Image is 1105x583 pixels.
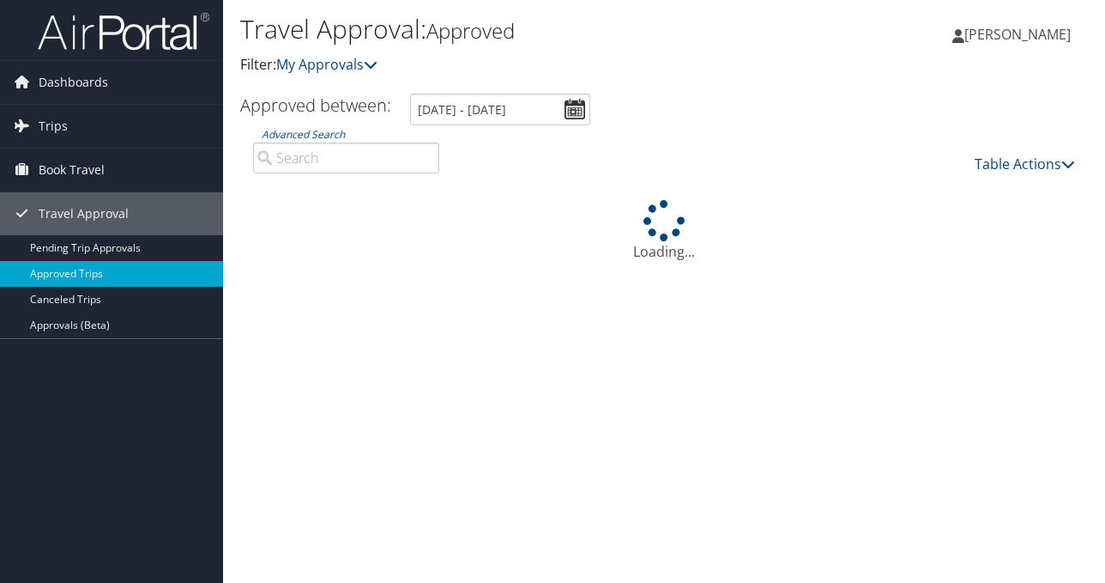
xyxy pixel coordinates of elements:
small: Approved [426,16,515,45]
img: airportal-logo.png [38,11,209,52]
a: Table Actions [975,155,1075,173]
span: Travel Approval [39,192,129,235]
span: [PERSON_NAME] [964,25,1071,44]
span: Dashboards [39,61,108,104]
input: Advanced Search [253,143,439,173]
p: Filter: [240,54,806,76]
a: [PERSON_NAME] [952,9,1088,60]
h3: Approved between: [240,94,391,117]
h1: Travel Approval: [240,11,806,47]
a: Advanced Search [262,127,345,142]
span: Trips [39,105,68,148]
span: Book Travel [39,149,105,191]
input: [DATE] - [DATE] [410,94,590,125]
div: Loading... [240,200,1088,262]
a: My Approvals [276,55,377,74]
